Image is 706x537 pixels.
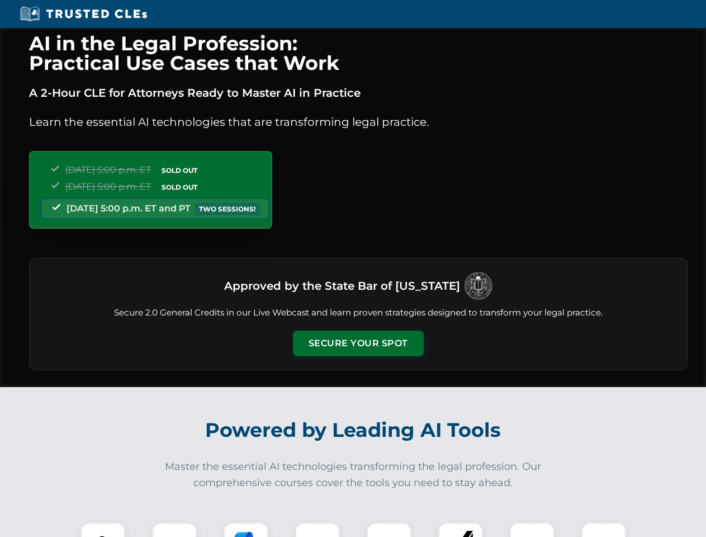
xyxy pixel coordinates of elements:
p: Master the essential AI technologies transforming the legal profession. Our comprehensive courses... [158,459,549,491]
p: A 2-Hour CLE for Attorneys Ready to Master AI in Practice [29,84,688,102]
span: [DATE] 5:00 p.m. ET [65,181,151,192]
p: Learn the essential AI technologies that are transforming legal practice. [29,113,688,131]
h2: Powered by Leading AI Tools [44,411,663,450]
span: SOLD OUT [158,181,201,193]
h1: AI in the Legal Profession: Practical Use Cases that Work [29,34,688,73]
h3: Approved by the State Bar of [US_STATE] [224,276,460,296]
p: Secure 2.0 General Credits in our Live Webcast and learn proven strategies designed to transform ... [43,307,674,319]
span: [DATE] 5:00 p.m. ET [65,164,151,175]
span: SOLD OUT [158,164,201,176]
button: Secure Your Spot [293,331,424,356]
img: Logo [465,272,492,300]
img: Trusted CLEs [17,6,150,22]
